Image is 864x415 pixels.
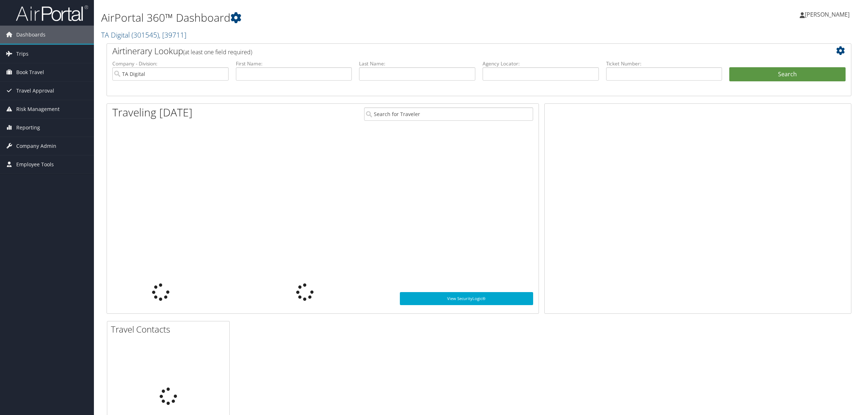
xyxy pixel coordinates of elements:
img: airportal-logo.png [16,5,88,22]
span: ( 301545 ) [131,30,159,40]
span: [PERSON_NAME] [805,10,850,18]
span: Travel Approval [16,82,54,100]
span: Book Travel [16,63,44,81]
a: View SecurityLogic® [400,292,533,305]
span: Reporting [16,119,40,137]
h2: Airtinerary Lookup [112,45,783,57]
label: Ticket Number: [606,60,722,67]
span: Dashboards [16,26,46,44]
a: [PERSON_NAME] [800,4,857,25]
span: , [ 39711 ] [159,30,186,40]
label: First Name: [236,60,352,67]
span: Risk Management [16,100,60,118]
span: (at least one field required) [183,48,252,56]
input: Search for Traveler [364,107,533,121]
span: Employee Tools [16,155,54,174]
h1: AirPortal 360™ Dashboard [101,10,605,25]
h2: Travel Contacts [111,323,229,335]
label: Agency Locator: [483,60,599,67]
a: TA Digital [101,30,186,40]
span: Trips [16,45,29,63]
button: Search [729,67,846,82]
h1: Traveling [DATE] [112,105,193,120]
label: Company - Division: [112,60,229,67]
span: Company Admin [16,137,56,155]
label: Last Name: [359,60,475,67]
